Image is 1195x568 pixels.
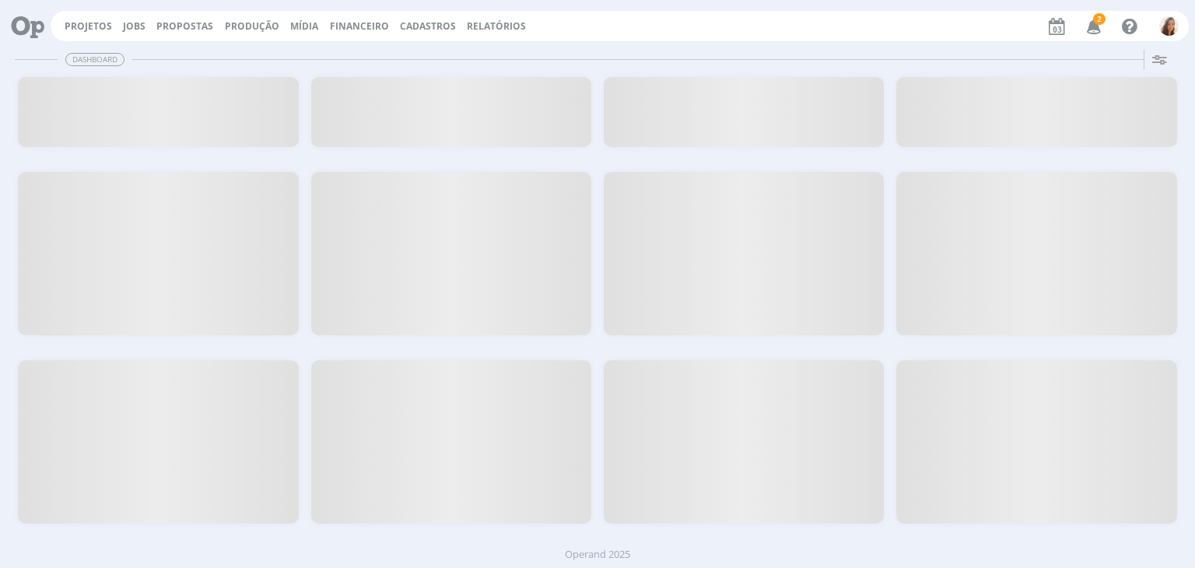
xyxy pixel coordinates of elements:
img: V [1159,16,1179,36]
a: Jobs [123,19,145,33]
a: Produção [225,19,279,33]
button: Jobs [118,20,150,33]
button: V [1158,12,1179,40]
button: Relatórios [462,20,531,33]
a: Relatórios [467,19,526,33]
button: Projetos [60,20,117,33]
button: Produção [220,20,284,33]
button: Propostas [152,20,218,33]
a: Projetos [65,19,112,33]
span: Propostas [156,19,213,33]
button: Mídia [286,20,323,33]
a: Financeiro [330,19,389,33]
span: 2 [1093,13,1106,25]
button: Cadastros [395,20,461,33]
button: Financeiro [325,20,394,33]
span: Cadastros [400,19,456,33]
a: Mídia [290,19,318,33]
button: 2 [1077,12,1109,40]
span: Dashboard [65,53,124,66]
